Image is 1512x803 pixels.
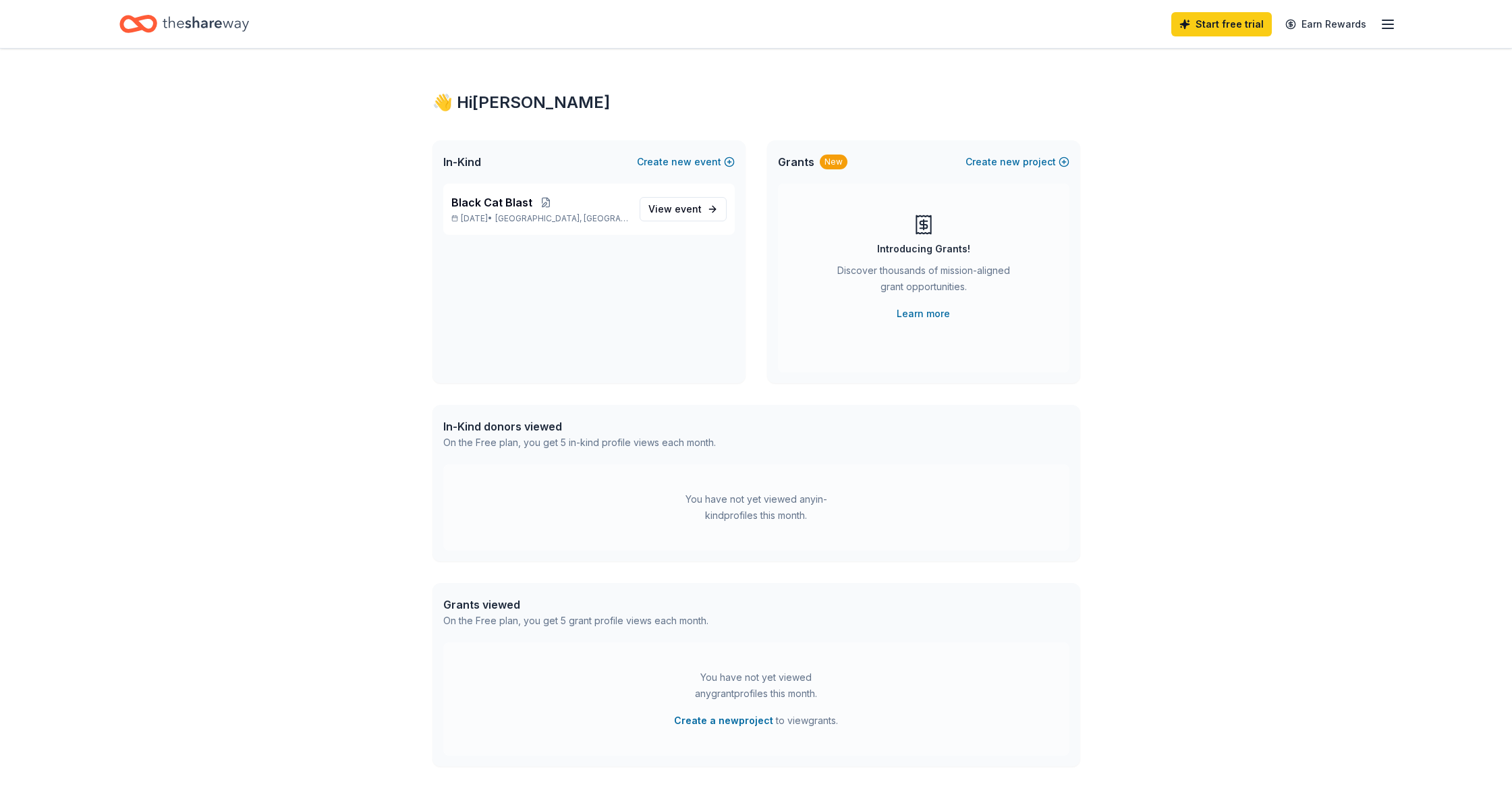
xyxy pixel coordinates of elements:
[637,154,735,170] button: Createnewevent
[897,306,950,322] a: Learn more
[1277,12,1374,36] a: Earn Rewards
[832,262,1015,300] div: Discover thousands of mission-aligned grant opportunities.
[443,154,481,170] span: In-Kind
[674,713,838,729] span: to view grants .
[443,418,716,435] div: In-Kind donors viewed
[671,154,692,170] span: new
[675,203,702,215] span: event
[674,713,773,729] button: Create a newproject
[672,669,841,702] div: You have not yet viewed any grant profiles this month.
[640,197,727,221] a: View event
[443,597,708,613] div: Grants viewed
[965,154,1069,170] button: Createnewproject
[820,155,847,169] div: New
[443,613,708,629] div: On the Free plan, you get 5 grant profile views each month.
[648,201,702,217] span: View
[1000,154,1020,170] span: new
[432,92,1080,113] div: 👋 Hi [PERSON_NAME]
[495,213,628,224] span: [GEOGRAPHIC_DATA], [GEOGRAPHIC_DATA]
[451,194,532,211] span: Black Cat Blast
[778,154,814,170] span: Grants
[119,8,249,40] a: Home
[877,241,970,257] div: Introducing Grants!
[1171,12,1272,36] a: Start free trial
[451,213,629,224] p: [DATE] •
[672,491,841,524] div: You have not yet viewed any in-kind profiles this month.
[443,435,716,451] div: On the Free plan, you get 5 in-kind profile views each month.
